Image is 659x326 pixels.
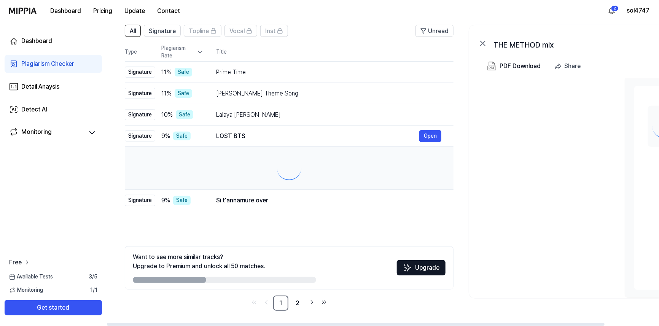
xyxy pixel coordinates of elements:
[173,196,191,205] div: Safe
[21,37,52,46] div: Dashboard
[161,132,170,141] span: 9 %
[9,258,22,267] span: Free
[21,127,52,138] div: Monitoring
[144,25,181,37] button: Signature
[5,32,102,50] a: Dashboard
[125,43,155,62] th: Type
[125,67,155,78] div: Signature
[216,43,454,61] th: Title
[149,27,176,36] span: Signature
[249,297,259,308] a: Go to first page
[224,25,257,37] button: Vocal
[486,59,542,74] button: PDF Download
[125,130,155,142] div: Signature
[21,105,47,114] div: Detect AI
[216,89,441,98] div: [PERSON_NAME] Theme Song
[161,110,173,119] span: 10 %
[175,89,192,98] div: Safe
[21,82,59,91] div: Detail Anaysis
[5,300,102,315] button: Get started
[216,196,441,205] div: Si t'annamure over
[118,0,151,21] a: Update
[176,110,193,119] div: Safe
[9,286,43,294] span: Monitoring
[419,130,441,142] button: Open
[229,27,245,36] span: Vocal
[189,27,209,36] span: Topline
[500,61,541,71] div: PDF Download
[184,25,221,37] button: Topline
[290,296,305,311] a: 2
[173,132,191,141] div: Safe
[161,89,172,98] span: 11 %
[9,273,53,281] span: Available Tests
[87,3,118,19] button: Pricing
[133,253,265,271] div: Want to see more similar tracks? Upgrade to Premium and unlock all 50 matches.
[260,25,288,37] button: Inst
[118,3,151,19] button: Update
[130,27,136,36] span: All
[175,68,192,77] div: Safe
[397,267,446,274] a: SparklesUpgrade
[125,88,155,99] div: Signature
[265,27,275,36] span: Inst
[216,68,441,77] div: Prime Time
[564,61,581,71] div: Share
[307,297,317,308] a: Go to next page
[5,55,102,73] a: Plagiarism Checker
[606,5,618,17] button: 알림2
[89,273,97,281] span: 3 / 5
[161,45,204,59] div: Plagiarism Rate
[161,196,170,205] span: 9 %
[487,62,497,71] img: PDF Download
[9,258,31,267] a: Free
[611,5,619,11] div: 2
[5,78,102,96] a: Detail Anaysis
[551,59,587,74] button: Share
[607,6,616,15] img: 알림
[5,100,102,119] a: Detect AI
[428,27,449,36] span: Unread
[9,127,84,138] a: Monitoring
[403,263,412,272] img: Sparkles
[9,8,37,14] img: logo
[151,3,186,19] button: Contact
[397,260,446,275] button: Upgrade
[627,6,650,15] button: sol4747
[493,39,646,48] div: THE METHOD mix
[273,296,288,311] a: 1
[216,110,441,119] div: Lalaya [PERSON_NAME]
[125,25,141,37] button: All
[319,297,329,308] a: Go to last page
[125,195,155,206] div: Signature
[261,297,272,308] a: Go to previous page
[216,132,419,141] div: LOST BTS
[125,296,454,311] nav: pagination
[415,25,454,37] button: Unread
[21,59,74,68] div: Plagiarism Checker
[161,68,172,77] span: 11 %
[125,109,155,121] div: Signature
[90,286,97,294] span: 1 / 1
[44,3,87,19] button: Dashboard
